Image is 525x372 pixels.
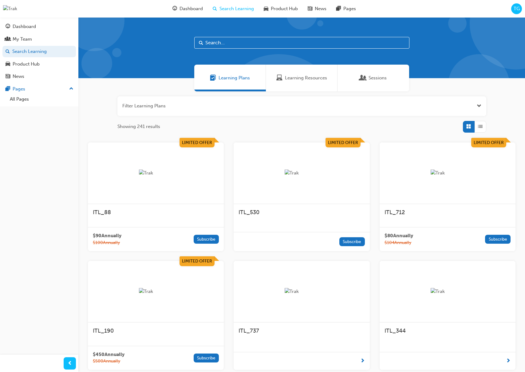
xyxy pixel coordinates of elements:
button: Pages [2,83,76,95]
span: Limited Offer [182,140,212,145]
input: Search... [194,37,409,49]
a: Learning ResourcesLearning Resources [266,65,337,91]
button: Open the filter [477,102,481,110]
span: News [315,5,326,12]
a: Limited OfferTrakITL_530Subscribe [234,142,369,251]
span: Learning Plans [210,74,216,82]
div: News [13,73,24,80]
img: Trak [431,170,464,177]
span: ITL_712 [385,209,405,216]
button: Subscribe [194,354,219,362]
a: Limited OfferTrakITL_88$90Annually$100AnnuallySubscribe [88,142,224,251]
span: Sessions [360,74,366,82]
span: search-icon [6,49,10,54]
span: ITL_737 [239,327,259,334]
a: TrakITL_737 [234,261,369,370]
span: Showing 241 results [117,123,160,130]
img: Trak [3,5,17,12]
a: SessionsSessions [337,65,409,91]
a: Dashboard [2,21,76,32]
button: DashboardMy TeamSearch LearningProduct HubNews [2,20,76,83]
span: Pages [343,5,356,12]
span: Grid [466,123,471,130]
span: pages-icon [336,5,341,13]
span: next-icon [506,357,511,365]
span: $ 104 Annually [385,239,413,246]
span: guage-icon [6,24,10,30]
img: Trak [139,288,173,295]
span: Sessions [369,74,387,82]
button: TG [511,3,522,14]
span: ITL_344 [385,327,406,334]
span: next-icon [360,357,365,365]
span: search-icon [213,5,217,13]
button: Subscribe [339,237,365,246]
span: car-icon [6,62,10,67]
span: guage-icon [172,5,177,13]
a: My Team [2,34,76,45]
div: Dashboard [13,23,36,30]
span: Search Learning [219,5,254,12]
a: Limited OfferTrakITL_190$450Annually$500AnnuallySubscribe [88,261,224,370]
span: $ 90 Annually [93,232,121,239]
span: Dashboard [180,5,203,12]
span: TG [514,5,520,12]
a: pages-iconPages [331,2,361,15]
span: Limited Offer [474,140,504,145]
button: Subscribe [485,235,511,244]
span: news-icon [6,74,10,79]
a: car-iconProduct Hub [259,2,303,15]
span: prev-icon [68,360,72,367]
a: Search Learning [2,46,76,57]
span: car-icon [264,5,268,13]
img: Trak [139,170,173,177]
a: search-iconSearch Learning [208,2,259,15]
span: Limited Offer [182,258,212,264]
div: Product Hub [13,61,40,68]
span: Limited Offer [328,140,358,145]
span: ITL_530 [239,209,259,216]
span: $ 80 Annually [385,232,413,239]
a: All Pages [7,94,76,104]
a: Limited OfferTrakITL_712$80Annually$104AnnuallySubscribe [380,142,515,251]
span: Search [199,39,203,46]
span: $ 100 Annually [93,239,121,246]
span: List [478,123,483,130]
span: Learning Resources [285,74,327,82]
a: Learning PlansLearning Plans [194,65,266,91]
span: $ 450 Annually [93,351,124,358]
span: Learning Resources [276,74,282,82]
div: My Team [13,36,32,43]
a: News [2,71,76,82]
img: Trak [431,288,464,295]
span: news-icon [308,5,312,13]
a: TrakITL_344 [380,261,515,370]
span: people-icon [6,37,10,42]
img: Trak [285,170,318,177]
div: Pages [13,86,25,93]
a: guage-iconDashboard [168,2,208,15]
span: Product Hub [271,5,298,12]
span: Learning Plans [219,74,250,82]
span: up-icon [69,85,73,93]
img: Trak [285,288,318,295]
span: ITL_88 [93,209,111,216]
span: ITL_190 [93,327,114,334]
a: Product Hub [2,58,76,70]
a: news-iconNews [303,2,331,15]
button: Subscribe [194,235,219,244]
span: $ 500 Annually [93,358,124,365]
span: pages-icon [6,86,10,92]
